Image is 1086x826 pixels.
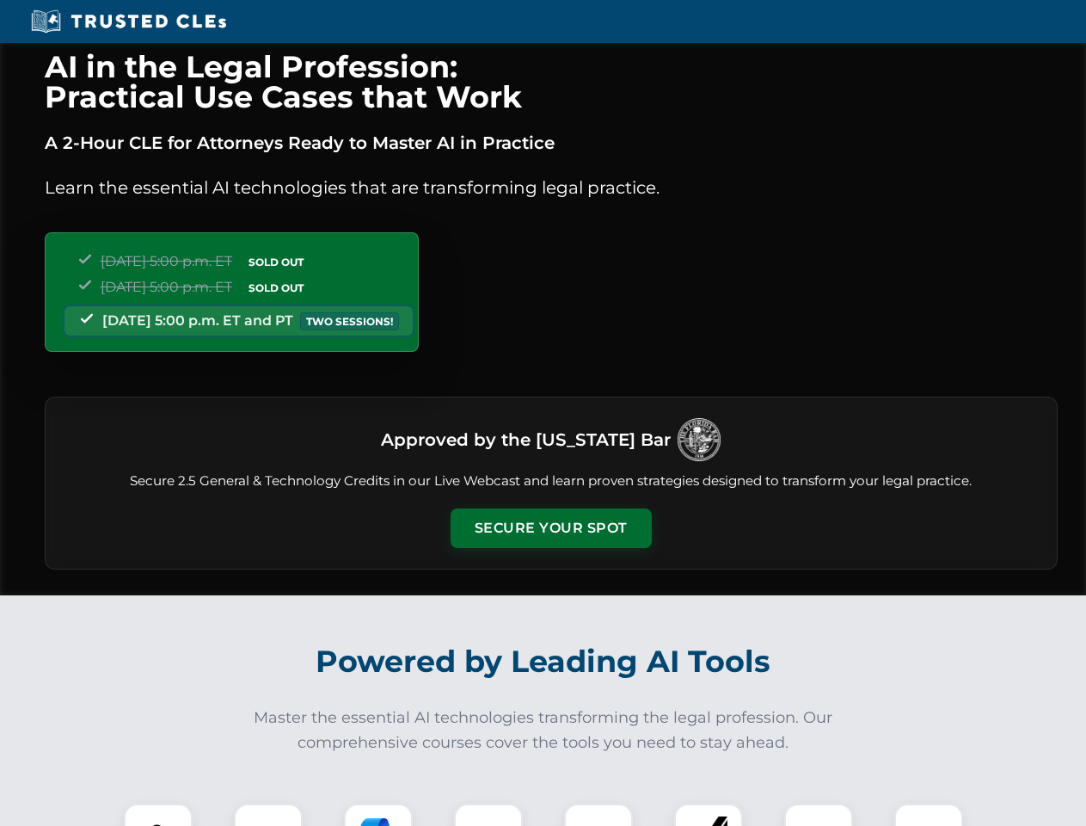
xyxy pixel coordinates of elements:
span: SOLD OUT [242,279,310,297]
span: SOLD OUT [242,253,310,271]
span: [DATE] 5:00 p.m. ET [101,253,232,269]
h1: AI in the Legal Profession: Practical Use Cases that Work [45,52,1058,112]
p: Master the essential AI technologies transforming the legal profession. Our comprehensive courses... [242,706,844,755]
img: Logo [678,418,721,461]
h2: Powered by Leading AI Tools [67,632,1020,692]
p: Secure 2.5 General & Technology Credits in our Live Webcast and learn proven strategies designed ... [66,472,1036,491]
img: Trusted CLEs [26,9,231,34]
p: A 2-Hour CLE for Attorneys Ready to Master AI in Practice [45,129,1058,157]
button: Secure Your Spot [451,509,652,548]
span: [DATE] 5:00 p.m. ET [101,279,232,295]
p: Learn the essential AI technologies that are transforming legal practice. [45,174,1058,201]
h3: Approved by the [US_STATE] Bar [381,424,671,455]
